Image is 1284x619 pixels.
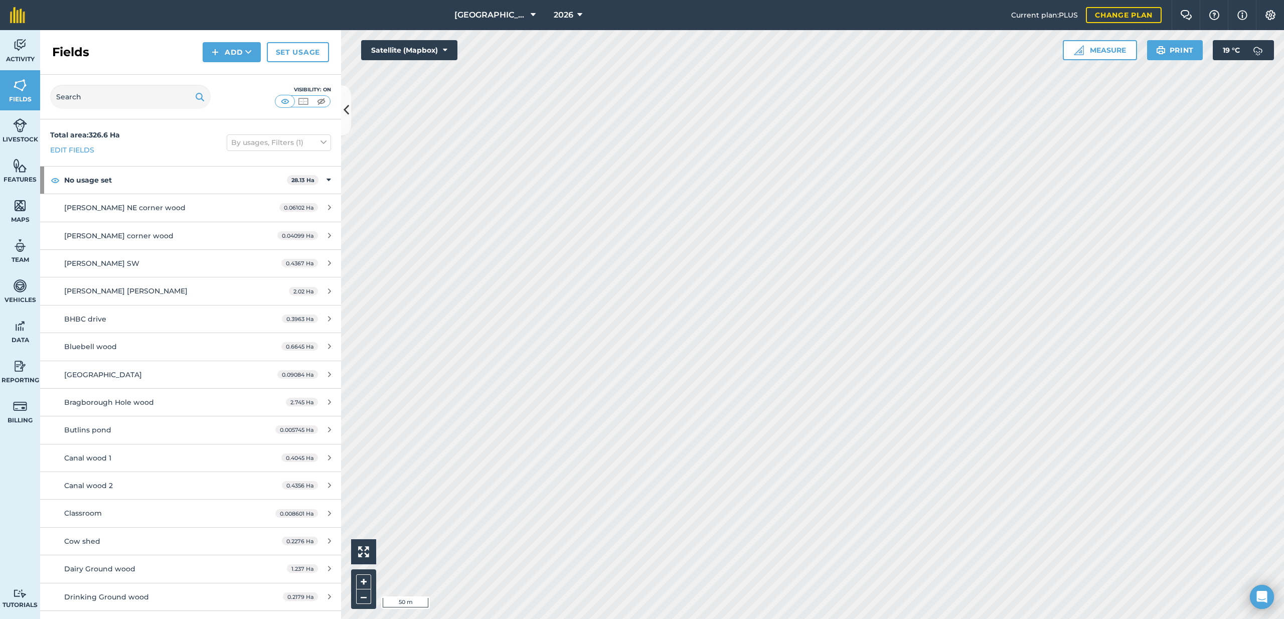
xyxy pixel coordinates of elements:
span: Bluebell wood [64,342,117,351]
a: Change plan [1086,7,1162,23]
a: BHBC drive0.3963 Ha [40,305,341,333]
span: Bragborough Hole wood [64,398,154,407]
img: svg+xml;base64,PD94bWwgdmVyc2lvbj0iMS4wIiBlbmNvZGluZz0idXRmLTgiPz4KPCEtLSBHZW5lcmF0b3I6IEFkb2JlIE... [13,38,27,53]
span: BHBC drive [64,315,106,324]
a: Drinking Ground wood0.2179 Ha [40,583,341,610]
a: Canal wood 10.4045 Ha [40,444,341,472]
span: [GEOGRAPHIC_DATA] [64,370,142,379]
img: svg+xml;base64,PD94bWwgdmVyc2lvbj0iMS4wIiBlbmNvZGluZz0idXRmLTgiPz4KPCEtLSBHZW5lcmF0b3I6IEFkb2JlIE... [13,589,27,598]
span: Canal wood 2 [64,481,113,490]
img: fieldmargin Logo [10,7,25,23]
span: 0.04099 Ha [277,231,318,240]
img: svg+xml;base64,PD94bWwgdmVyc2lvbj0iMS4wIiBlbmNvZGluZz0idXRmLTgiPz4KPCEtLSBHZW5lcmF0b3I6IEFkb2JlIE... [13,319,27,334]
span: [PERSON_NAME] SW [64,259,139,268]
div: Visibility: On [275,86,331,94]
button: – [356,589,371,604]
span: [GEOGRAPHIC_DATA] [454,9,527,21]
span: Cow shed [64,537,100,546]
span: 2.02 Ha [289,287,318,295]
strong: 28.13 Ha [291,177,314,184]
button: Print [1147,40,1203,60]
img: Four arrows, one pointing top left, one top right, one bottom right and the last bottom left [358,546,369,557]
img: svg+xml;base64,PD94bWwgdmVyc2lvbj0iMS4wIiBlbmNvZGluZz0idXRmLTgiPz4KPCEtLSBHZW5lcmF0b3I6IEFkb2JlIE... [13,118,27,133]
a: [GEOGRAPHIC_DATA]0.09084 Ha [40,361,341,388]
a: Set usage [267,42,329,62]
span: 1.237 Ha [287,564,318,573]
img: svg+xml;base64,PHN2ZyB4bWxucz0iaHR0cDovL3d3dy53My5vcmcvMjAwMC9zdmciIHdpZHRoPSI1MCIgaGVpZ2h0PSI0MC... [315,96,328,106]
img: svg+xml;base64,PHN2ZyB4bWxucz0iaHR0cDovL3d3dy53My5vcmcvMjAwMC9zdmciIHdpZHRoPSI1MCIgaGVpZ2h0PSI0MC... [279,96,291,106]
span: Drinking Ground wood [64,592,149,601]
img: svg+xml;base64,PD94bWwgdmVyc2lvbj0iMS4wIiBlbmNvZGluZz0idXRmLTgiPz4KPCEtLSBHZW5lcmF0b3I6IEFkb2JlIE... [1248,40,1268,60]
a: [PERSON_NAME] corner wood0.04099 Ha [40,222,341,249]
img: svg+xml;base64,PHN2ZyB4bWxucz0iaHR0cDovL3d3dy53My5vcmcvMjAwMC9zdmciIHdpZHRoPSIxNyIgaGVpZ2h0PSIxNy... [1237,9,1247,21]
div: No usage set28.13 Ha [40,167,341,194]
button: Measure [1063,40,1137,60]
span: 2026 [554,9,573,21]
a: Bluebell wood0.6645 Ha [40,333,341,360]
img: svg+xml;base64,PHN2ZyB4bWxucz0iaHR0cDovL3d3dy53My5vcmcvMjAwMC9zdmciIHdpZHRoPSI1NiIgaGVpZ2h0PSI2MC... [13,158,27,173]
a: [PERSON_NAME] [PERSON_NAME]2.02 Ha [40,277,341,304]
span: 2.745 Ha [286,398,318,406]
button: By usages, Filters (1) [227,134,331,150]
a: Cow shed0.2276 Ha [40,528,341,555]
img: svg+xml;base64,PD94bWwgdmVyc2lvbj0iMS4wIiBlbmNvZGluZz0idXRmLTgiPz4KPCEtLSBHZW5lcmF0b3I6IEFkb2JlIE... [13,399,27,414]
a: Edit fields [50,144,94,156]
span: [PERSON_NAME] corner wood [64,231,174,240]
img: svg+xml;base64,PHN2ZyB4bWxucz0iaHR0cDovL3d3dy53My5vcmcvMjAwMC9zdmciIHdpZHRoPSIxOSIgaGVpZ2h0PSIyNC... [1156,44,1166,56]
img: svg+xml;base64,PD94bWwgdmVyc2lvbj0iMS4wIiBlbmNvZGluZz0idXRmLTgiPz4KPCEtLSBHZW5lcmF0b3I6IEFkb2JlIE... [13,238,27,253]
strong: No usage set [64,167,287,194]
button: Add [203,42,261,62]
span: 0.2179 Ha [283,592,318,601]
span: 0.6645 Ha [281,342,318,351]
img: svg+xml;base64,PD94bWwgdmVyc2lvbj0iMS4wIiBlbmNvZGluZz0idXRmLTgiPz4KPCEtLSBHZW5lcmF0b3I6IEFkb2JlIE... [13,278,27,293]
span: 0.005745 Ha [275,425,318,434]
span: 0.4045 Ha [281,453,318,462]
span: Butlins pond [64,425,111,434]
span: Classroom [64,509,102,518]
span: 0.06102 Ha [279,203,318,212]
img: svg+xml;base64,PHN2ZyB4bWxucz0iaHR0cDovL3d3dy53My5vcmcvMjAwMC9zdmciIHdpZHRoPSIxOCIgaGVpZ2h0PSIyNC... [51,174,60,186]
input: Search [50,85,211,109]
a: Dairy Ground wood1.237 Ha [40,555,341,582]
a: Canal wood 20.4356 Ha [40,472,341,499]
button: + [356,574,371,589]
span: 0.008601 Ha [275,509,318,518]
img: Two speech bubbles overlapping with the left bubble in the forefront [1180,10,1192,20]
a: [PERSON_NAME] SW0.4367 Ha [40,250,341,277]
span: Canal wood 1 [64,453,111,462]
img: A cog icon [1264,10,1276,20]
img: Ruler icon [1074,45,1084,55]
button: Satellite (Mapbox) [361,40,457,60]
img: svg+xml;base64,PHN2ZyB4bWxucz0iaHR0cDovL3d3dy53My5vcmcvMjAwMC9zdmciIHdpZHRoPSIxNCIgaGVpZ2h0PSIyNC... [212,46,219,58]
a: Butlins pond0.005745 Ha [40,416,341,443]
span: 19 ° C [1223,40,1240,60]
button: 19 °C [1213,40,1274,60]
span: Current plan : PLUS [1011,10,1078,21]
a: [PERSON_NAME] NE corner wood0.06102 Ha [40,194,341,221]
a: Classroom0.008601 Ha [40,500,341,527]
span: 0.2276 Ha [282,537,318,545]
span: 0.4367 Ha [281,259,318,267]
img: svg+xml;base64,PHN2ZyB4bWxucz0iaHR0cDovL3d3dy53My5vcmcvMjAwMC9zdmciIHdpZHRoPSI1NiIgaGVpZ2h0PSI2MC... [13,198,27,213]
h2: Fields [52,44,89,60]
span: [PERSON_NAME] [PERSON_NAME] [64,286,188,295]
img: svg+xml;base64,PHN2ZyB4bWxucz0iaHR0cDovL3d3dy53My5vcmcvMjAwMC9zdmciIHdpZHRoPSIxOSIgaGVpZ2h0PSIyNC... [195,91,205,103]
strong: Total area : 326.6 Ha [50,130,120,139]
img: svg+xml;base64,PHN2ZyB4bWxucz0iaHR0cDovL3d3dy53My5vcmcvMjAwMC9zdmciIHdpZHRoPSI1MCIgaGVpZ2h0PSI0MC... [297,96,309,106]
div: Open Intercom Messenger [1250,585,1274,609]
img: svg+xml;base64,PHN2ZyB4bWxucz0iaHR0cDovL3d3dy53My5vcmcvMjAwMC9zdmciIHdpZHRoPSI1NiIgaGVpZ2h0PSI2MC... [13,78,27,93]
img: svg+xml;base64,PD94bWwgdmVyc2lvbj0iMS4wIiBlbmNvZGluZz0idXRmLTgiPz4KPCEtLSBHZW5lcmF0b3I6IEFkb2JlIE... [13,359,27,374]
a: Bragborough Hole wood2.745 Ha [40,389,341,416]
span: 0.4356 Ha [282,481,318,490]
span: 0.09084 Ha [277,370,318,379]
img: A question mark icon [1208,10,1220,20]
span: [PERSON_NAME] NE corner wood [64,203,186,212]
span: 0.3963 Ha [282,315,318,323]
span: Dairy Ground wood [64,564,135,573]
